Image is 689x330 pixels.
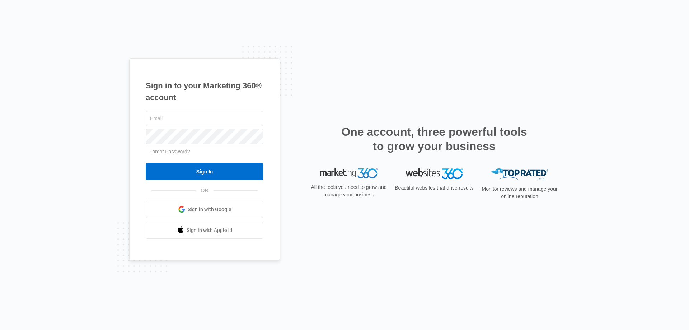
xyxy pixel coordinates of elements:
[146,201,263,218] a: Sign in with Google
[479,185,560,200] p: Monitor reviews and manage your online reputation
[406,168,463,179] img: Websites 360
[320,168,378,178] img: Marketing 360
[187,227,233,234] span: Sign in with Apple Id
[394,184,474,192] p: Beautiful websites that drive results
[146,222,263,239] a: Sign in with Apple Id
[491,168,548,180] img: Top Rated Local
[196,187,214,194] span: OR
[339,125,529,153] h2: One account, three powerful tools to grow your business
[309,183,389,199] p: All the tools you need to grow and manage your business
[146,163,263,180] input: Sign In
[146,80,263,103] h1: Sign in to your Marketing 360® account
[146,111,263,126] input: Email
[149,149,190,154] a: Forgot Password?
[188,206,231,213] span: Sign in with Google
